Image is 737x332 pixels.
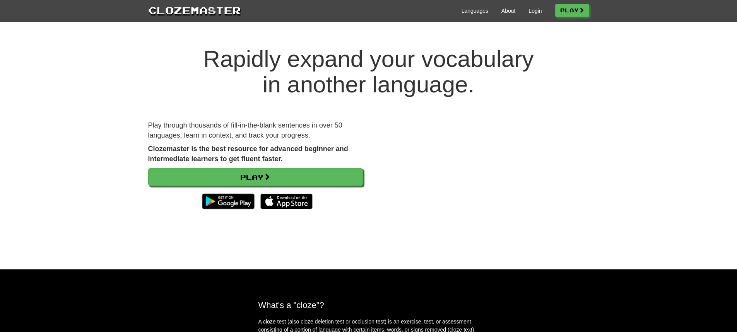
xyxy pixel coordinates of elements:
p: Play through thousands of fill-in-the-blank sentences in over 50 languages, learn in context, and... [148,121,363,140]
strong: Clozemaster is the best resource for advanced beginner and intermediate learners to get fluent fa... [148,145,348,163]
img: Get it on Google Play [198,190,258,213]
a: Play [148,168,363,186]
a: Clozemaster [148,3,241,17]
h2: What's a "cloze"? [258,300,479,310]
a: Play [555,4,589,17]
a: About [501,7,516,15]
a: Languages [462,7,488,15]
a: Login [528,7,542,15]
img: Download_on_the_App_Store_Badge_US-UK_135x40-25178aeef6eb6b83b96f5f2d004eda3bffbb37122de64afbaef7... [260,194,313,209]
